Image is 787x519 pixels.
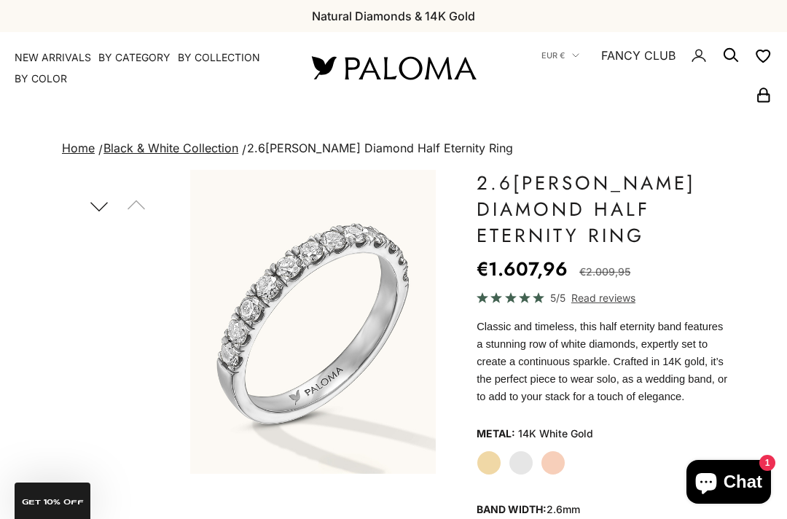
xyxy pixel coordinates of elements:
summary: By Category [98,50,171,65]
span: Read reviews [571,289,635,306]
inbox-online-store-chat: Shopify online store chat [682,460,775,507]
div: Item 2 of 22 [190,170,436,473]
span: 5/5 [550,289,565,306]
span: Classic and timeless, this half eternity band features a stunning row of white diamonds, expertly... [477,321,727,402]
compare-at-price: €2.009,95 [579,263,630,281]
nav: Secondary navigation [510,32,772,104]
summary: By Color [15,71,67,86]
button: EUR € [541,49,579,62]
a: 5/5 Read reviews [477,289,728,306]
h1: 2.6[PERSON_NAME] Diamond Half Eternity Ring [477,170,728,249]
variant-option-value: 2.6mm [547,503,580,515]
variant-option-value: 14K White Gold [518,423,593,445]
a: FANCY CLUB [601,46,676,65]
sale-price: €1.607,96 [477,254,568,284]
a: Black & White Collection [103,141,238,155]
div: GET 10% Off [15,483,90,519]
legend: Metal: [477,423,515,445]
a: NEW ARRIVALS [15,50,91,65]
summary: By Collection [178,50,260,65]
nav: breadcrumbs [59,138,728,159]
img: #WhiteGold [190,170,436,473]
span: EUR € [541,49,565,62]
nav: Primary navigation [15,50,277,86]
span: GET 10% Off [22,499,84,506]
a: Home [62,141,95,155]
p: Natural Diamonds & 14K Gold [312,7,475,26]
span: 2.6[PERSON_NAME] Diamond Half Eternity Ring [247,141,513,155]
